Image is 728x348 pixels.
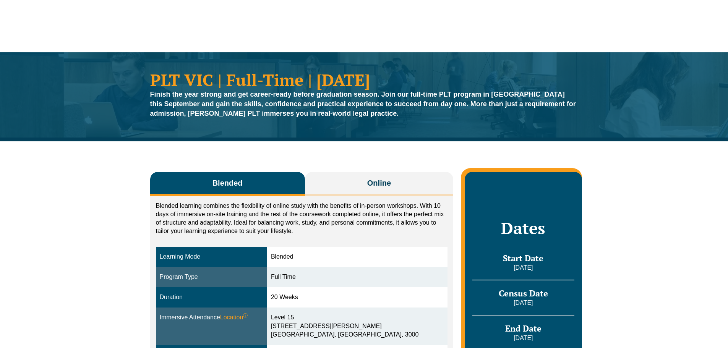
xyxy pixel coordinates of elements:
p: [DATE] [472,299,574,307]
span: Blended [212,178,243,188]
span: End Date [505,323,542,334]
div: 20 Weeks [271,293,444,302]
div: Level 15 [STREET_ADDRESS][PERSON_NAME] [GEOGRAPHIC_DATA], [GEOGRAPHIC_DATA], 3000 [271,313,444,340]
span: Start Date [503,253,543,264]
p: [DATE] [472,334,574,342]
span: Online [367,178,391,188]
h2: Dates [472,219,574,238]
div: Blended [271,253,444,261]
strong: Finish the year strong and get career-ready before graduation season. Join our full-time PLT prog... [150,91,576,117]
sup: ⓘ [243,313,248,318]
h1: PLT VIC | Full-Time | [DATE] [150,71,578,88]
span: Census Date [499,288,548,299]
span: Location [220,313,248,322]
div: Full Time [271,273,444,282]
div: Duration [160,293,263,302]
div: Learning Mode [160,253,263,261]
div: Program Type [160,273,263,282]
p: Blended learning combines the flexibility of online study with the benefits of in-person workshop... [156,202,448,235]
p: [DATE] [472,264,574,272]
div: Immersive Attendance [160,313,263,322]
